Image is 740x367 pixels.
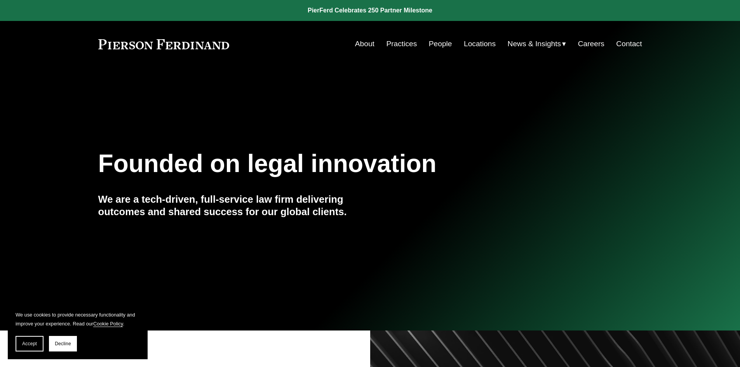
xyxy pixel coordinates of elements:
[16,310,140,328] p: We use cookies to provide necessary functionality and improve your experience. Read our .
[578,37,604,51] a: Careers
[98,193,370,218] h4: We are a tech-driven, full-service law firm delivering outcomes and shared success for our global...
[22,341,37,346] span: Accept
[355,37,374,51] a: About
[429,37,452,51] a: People
[93,321,123,327] a: Cookie Policy
[386,37,417,51] a: Practices
[98,150,552,178] h1: Founded on legal innovation
[616,37,642,51] a: Contact
[508,37,566,51] a: folder dropdown
[55,341,71,346] span: Decline
[49,336,77,351] button: Decline
[508,37,561,51] span: News & Insights
[464,37,496,51] a: Locations
[16,336,44,351] button: Accept
[8,303,148,359] section: Cookie banner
